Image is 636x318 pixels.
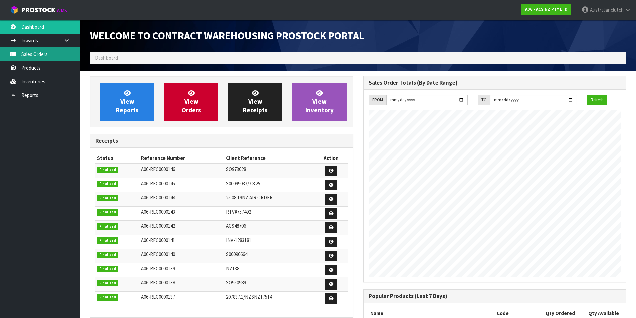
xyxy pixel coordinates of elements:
span: A06-REC0000144 [141,194,175,201]
span: SO950989 [226,279,246,286]
a: ViewReceipts [228,83,282,121]
span: Finalised [97,167,118,173]
span: NZ138 [226,265,239,272]
h3: Sales Order Totals (By Date Range) [369,80,621,86]
span: A06-REC0000137 [141,294,175,300]
span: View Orders [182,89,201,114]
span: Australianclutch [590,7,624,13]
span: Finalised [97,280,118,287]
span: Finalised [97,195,118,202]
span: 25.08.19NZ AIR ORDER [226,194,273,201]
span: A06-REC0000141 [141,237,175,243]
span: Finalised [97,237,118,244]
span: Dashboard [95,55,118,61]
div: FROM [369,95,386,105]
span: ProStock [21,6,55,14]
span: ACS48706 [226,223,246,229]
div: TO [478,95,490,105]
span: Finalised [97,252,118,258]
span: SO973028 [226,166,246,172]
span: S00099037/7.8.25 [226,180,260,187]
span: 207837.1/NZSNZ17514 [226,294,272,300]
span: A06-REC0000140 [141,251,175,257]
th: Status [95,153,139,164]
small: WMS [57,7,67,14]
a: ViewInventory [292,83,347,121]
span: INV-1283181 [226,237,251,243]
h3: Popular Products (Last 7 Days) [369,293,621,299]
span: A06-REC0000142 [141,223,175,229]
span: Finalised [97,181,118,187]
button: Refresh [587,95,607,105]
span: View Inventory [305,89,334,114]
span: View Reports [116,89,139,114]
strong: A06 - ACS NZ PTY LTD [525,6,568,12]
span: Welcome to Contract Warehousing ProStock Portal [90,29,364,42]
span: Finalised [97,266,118,272]
th: Client Reference [224,153,314,164]
span: A06-REC0000139 [141,265,175,272]
th: Action [314,153,348,164]
span: Finalised [97,294,118,301]
span: RTV#757492 [226,209,251,215]
span: A06-REC0000143 [141,209,175,215]
span: Finalised [97,223,118,230]
img: cube-alt.png [10,6,18,14]
span: A06-REC0000145 [141,180,175,187]
span: View Receipts [243,89,268,114]
h3: Receipts [95,138,348,144]
span: Finalised [97,209,118,216]
span: S00096664 [226,251,247,257]
span: A06-REC0000138 [141,279,175,286]
a: ViewReports [100,83,154,121]
a: ViewOrders [164,83,218,121]
th: Reference Number [139,153,225,164]
span: A06-REC0000146 [141,166,175,172]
